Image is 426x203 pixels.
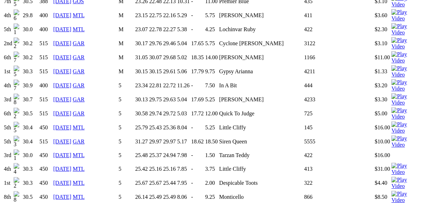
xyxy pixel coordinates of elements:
td: 29.63 [163,93,176,106]
td: 515 [39,107,52,120]
img: Play Video [391,107,418,120]
td: - [191,23,204,36]
img: Play Video [391,51,418,64]
td: 145 [304,121,334,134]
a: [DATE] [53,82,71,88]
td: [PERSON_NAME] [219,9,303,22]
a: [DATE] [53,68,71,74]
img: Play Video [391,163,418,175]
td: 5 [118,121,134,134]
td: 515 [39,135,52,148]
td: $1.33 [374,65,390,78]
a: [DATE] [53,180,71,186]
td: Little Cliffy [219,162,303,176]
a: MTL [73,194,85,200]
a: View replay [391,114,418,120]
td: 22.16 [163,9,176,22]
td: $3.10 [374,37,390,50]
td: 14.00 [205,51,218,64]
td: 422 [304,23,334,36]
td: Despicable Toots [219,176,303,190]
td: - [191,121,204,134]
td: 5th [3,121,13,134]
td: $2.30 [374,23,390,36]
td: 29.97 [149,135,162,148]
a: GAR [73,68,85,74]
td: $3.30 [374,93,390,106]
td: In A Bit [219,79,303,92]
td: - [191,9,204,22]
td: 30.13 [135,93,148,106]
img: Play Video [391,177,418,189]
td: 25.16 [149,162,162,176]
a: [DATE] [53,138,71,144]
td: 5 [118,107,134,120]
td: 30.15 [135,65,148,78]
td: 4211 [304,65,334,78]
td: 411 [304,9,334,22]
td: 25.44 [163,176,176,190]
td: 400 [39,9,52,22]
img: 8 [14,94,21,106]
td: 5.04 [177,37,190,50]
a: View replay [391,142,418,148]
td: 30.3 [22,65,38,78]
td: 4th [3,9,13,22]
a: MTL [73,152,85,158]
td: 17.79 [191,65,204,78]
td: 4233 [304,93,334,106]
a: MTL [73,26,85,32]
td: 30.2 [22,37,38,50]
td: 5.38 [177,23,190,36]
a: GAR [73,110,85,116]
td: 8.04 [177,121,190,134]
td: 515 [39,51,52,64]
td: 5.29 [177,9,190,22]
td: 22.81 [149,79,162,92]
td: 5.06 [177,65,190,78]
td: 1.50 [205,149,218,162]
td: 25.67 [135,176,148,190]
td: 29.68 [163,51,176,64]
td: 7.85 [177,162,190,176]
td: 7.50 [205,79,218,92]
td: Little Cliffy [219,121,303,134]
td: M [118,37,134,50]
td: M [118,65,134,78]
td: 400 [39,79,52,92]
td: 22.27 [163,23,176,36]
a: GAR [73,82,85,88]
td: 30.3 [22,162,38,176]
td: $31.00 [374,162,390,176]
td: 5.75 [205,37,218,50]
td: 5555 [304,135,334,148]
a: View replay [391,43,418,49]
td: 30.7 [22,93,38,106]
td: - [191,176,204,190]
td: - [191,162,204,176]
a: MTL [73,180,85,186]
img: Play Video [391,121,418,134]
td: 5.02 [177,51,190,64]
td: 400 [39,23,52,36]
td: - [191,149,204,162]
img: Play Video [391,93,418,106]
td: 450 [39,149,52,162]
td: $3.20 [374,79,390,92]
td: 5.25 [205,121,218,134]
a: GAR [73,96,85,102]
td: $16.00 [374,149,390,162]
td: 515 [39,65,52,78]
td: 9.75 [205,65,218,78]
img: 2 [14,108,21,120]
img: 6 [14,9,21,21]
td: 1st [3,176,13,190]
a: MTL [73,124,85,130]
img: 7 [14,80,21,92]
td: 18.35 [191,51,204,64]
td: 3rd [3,93,13,106]
td: 25.67 [149,176,162,190]
td: 1st [3,65,13,78]
td: 25.79 [135,121,148,134]
td: 5.17 [177,135,190,148]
